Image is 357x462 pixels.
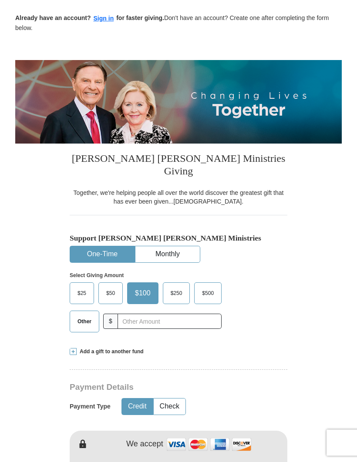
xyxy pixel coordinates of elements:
[198,287,218,300] span: $500
[126,440,163,449] h4: We accept
[70,234,287,243] h5: Support [PERSON_NAME] [PERSON_NAME] Ministries
[118,314,222,329] input: Other Amount
[15,14,342,33] p: Don't have an account? Create one after completing the form below.
[70,383,292,393] h3: Payment Details
[73,315,96,328] span: Other
[70,273,124,279] strong: Select Giving Amount
[131,287,155,300] span: $100
[73,287,91,300] span: $25
[77,348,144,356] span: Add a gift to another fund
[103,314,118,329] span: $
[154,399,185,415] button: Check
[70,144,287,189] h3: [PERSON_NAME] [PERSON_NAME] Ministries Giving
[70,189,287,206] div: Together, we're helping people all over the world discover the greatest gift that has ever been g...
[15,15,164,22] strong: Already have an account? for faster giving.
[166,287,187,300] span: $250
[91,14,117,24] button: Sign in
[102,287,119,300] span: $50
[122,399,153,415] button: Credit
[135,247,200,263] button: Monthly
[70,247,135,263] button: One-Time
[70,403,111,411] h5: Payment Type
[165,435,253,454] img: credit cards accepted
